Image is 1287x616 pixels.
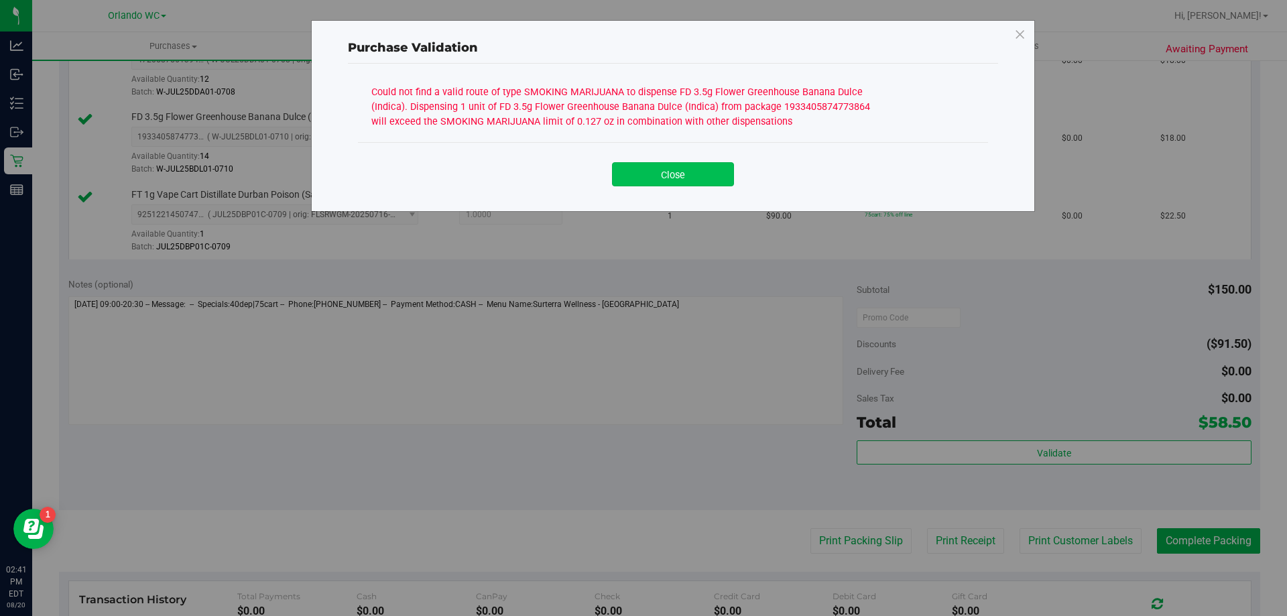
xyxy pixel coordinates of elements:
div: Could not find a valid route of type SMOKING MARIJUANA to dispense FD 3.5g Flower Greenhouse Bana... [371,82,874,129]
iframe: Resource center unread badge [40,507,56,523]
span: Purchase Validation [348,40,478,55]
button: Close [612,162,734,186]
iframe: Resource center [13,509,54,549]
